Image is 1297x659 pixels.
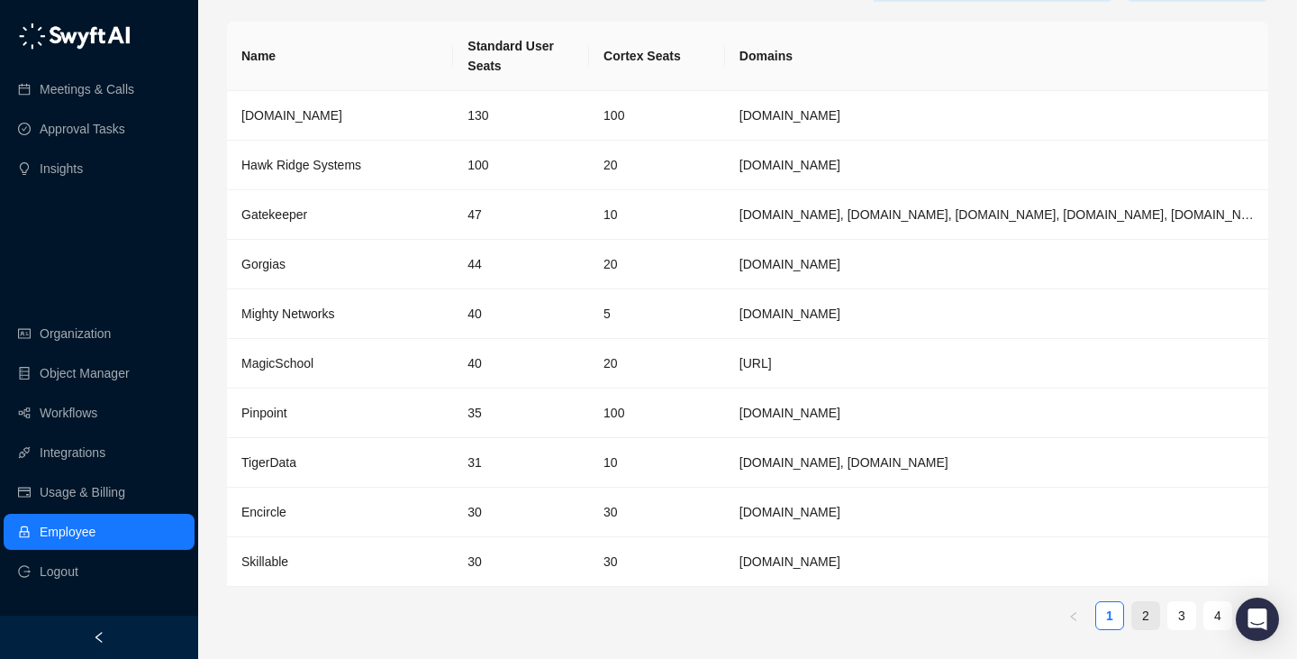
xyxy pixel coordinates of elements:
td: 30 [589,537,725,587]
div: Open Intercom Messenger [1236,598,1279,641]
td: 30 [453,537,589,587]
a: Employee [40,514,95,550]
td: 100 [589,91,725,141]
th: Cortex Seats [589,22,725,91]
td: encircleapp.com [725,488,1268,537]
span: left [93,631,105,644]
td: mightynetworks.com [725,289,1268,339]
td: 100 [589,389,725,438]
td: hawkridgesys.com [725,141,1268,190]
span: logout [18,565,31,578]
span: [DOMAIN_NAME] [241,108,342,123]
td: 10 [589,190,725,240]
td: 30 [589,488,725,537]
th: Name [227,22,453,91]
li: 4 [1203,601,1232,630]
td: 40 [453,289,589,339]
a: Approval Tasks [40,111,125,147]
span: Encircle [241,505,286,519]
td: pinpointhq.com [725,389,1268,438]
td: 35 [453,389,589,438]
a: Meetings & Calls [40,71,134,107]
td: skillable.com [725,537,1268,587]
td: synthesia.io [725,91,1268,141]
span: Hawk Ridge Systems [241,158,361,172]
td: 5 [589,289,725,339]
a: Workflows [40,395,97,431]
span: Pinpoint [241,406,287,420]
a: Organization [40,316,111,352]
li: 2 [1131,601,1160,630]
td: gatekeeperhq.com, gatekeeperhq.io, gatekeeper.io, gatekeepervclm.com, gatekeeperhq.co, trygatekee... [725,190,1268,240]
td: 10 [589,438,725,488]
td: 20 [589,240,725,289]
td: 20 [589,141,725,190]
li: Previous Page [1059,601,1088,630]
span: Mighty Networks [241,307,334,321]
td: timescale.com, tigerdata.com [725,438,1268,488]
span: Logout [40,554,78,590]
span: Gorgias [241,257,286,271]
a: Object Manager [40,355,130,391]
td: 130 [453,91,589,141]
td: 40 [453,339,589,389]
td: 44 [453,240,589,289]
td: gorgias.com [725,240,1268,289]
th: Standard User Seats [453,22,589,91]
td: magicschool.ai [725,339,1268,389]
span: MagicSchool [241,356,313,371]
td: 20 [589,339,725,389]
a: 3 [1168,602,1195,629]
img: logo-05li4sbe.png [18,23,131,50]
span: TigerData [241,455,296,470]
a: Integrations [40,435,105,471]
td: 100 [453,141,589,190]
td: 31 [453,438,589,488]
a: 4 [1204,602,1231,629]
a: Insights [40,151,83,187]
li: 3 [1167,601,1196,630]
span: Gatekeeper [241,207,307,222]
li: 1 [1095,601,1124,630]
a: 2 [1132,602,1159,629]
td: 30 [453,488,589,537]
span: left [1068,611,1079,622]
span: Skillable [241,554,288,569]
th: Domains [725,22,1268,91]
a: Usage & Billing [40,474,125,510]
td: 47 [453,190,589,240]
a: 1 [1096,602,1123,629]
button: left [1059,601,1088,630]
